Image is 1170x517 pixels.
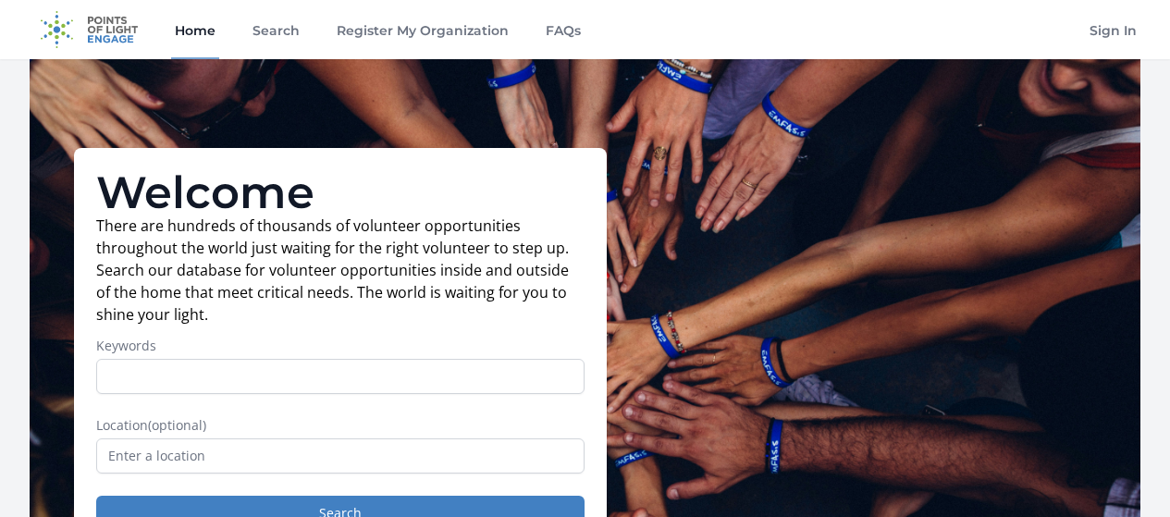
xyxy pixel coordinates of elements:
[96,416,585,435] label: Location
[96,438,585,474] input: Enter a location
[96,337,585,355] label: Keywords
[148,416,206,434] span: (optional)
[96,215,585,326] p: There are hundreds of thousands of volunteer opportunities throughout the world just waiting for ...
[96,170,585,215] h1: Welcome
